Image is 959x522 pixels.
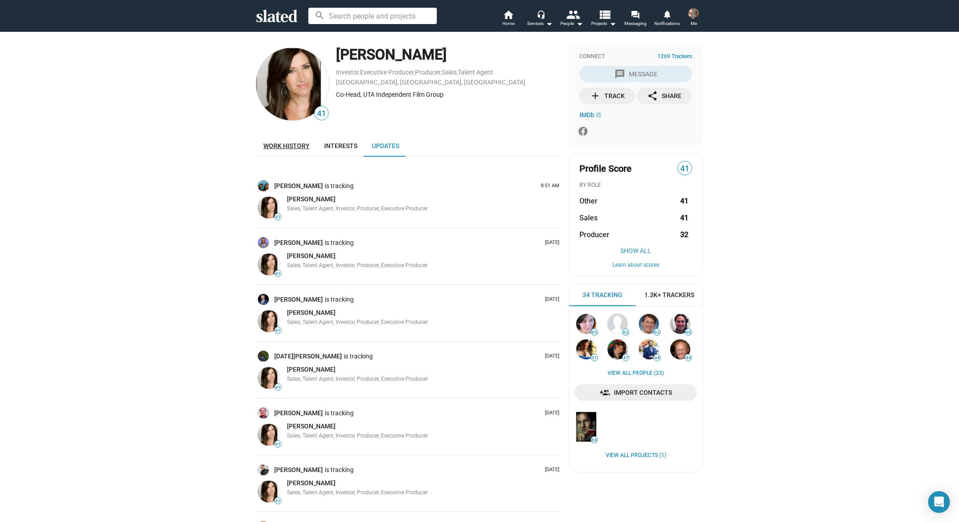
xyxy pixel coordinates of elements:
[541,296,559,303] p: [DATE]
[275,214,281,220] span: 41
[566,8,579,21] mat-icon: people
[258,367,280,389] img: Rena Ronson
[579,262,692,269] button: Learn about scores
[691,18,697,29] span: Me
[579,230,609,239] span: Producer
[492,9,524,29] a: Home
[287,366,336,373] span: [PERSON_NAME]
[537,183,559,189] p: 8:51 AM
[588,9,619,29] button: Projects
[654,330,660,335] span: 62
[670,314,690,334] img: Darren Goldberg
[287,489,428,496] span: Sales, Talent Agent, Investor, Producer, Executive Producer
[287,252,336,259] span: [PERSON_NAME]
[579,53,692,60] div: Connect
[590,90,601,101] mat-icon: add
[644,291,694,299] span: 1.3K+ Trackers
[258,294,269,305] img: Lee Stein
[275,271,281,277] span: 41
[541,467,559,473] p: [DATE]
[685,355,692,361] span: 44
[527,18,553,29] div: Services
[336,90,559,99] div: Co-Head, UTA Independent Film Group
[579,196,598,206] span: Other
[606,452,666,459] a: View all Projects (1)
[647,88,682,104] div: Share
[287,195,336,204] a: [PERSON_NAME]
[680,196,688,206] strong: 41
[274,182,325,190] a: [PERSON_NAME]
[287,423,336,430] span: [PERSON_NAME]
[256,135,317,157] a: Work history
[258,481,280,502] img: Rena Ronson
[287,308,336,317] a: [PERSON_NAME]
[287,479,336,487] span: [PERSON_NAME]
[258,464,269,475] img: Shayanne J Andujar
[325,466,356,474] span: is tracking
[680,230,688,239] strong: 32
[503,9,514,20] mat-icon: home
[325,295,356,304] span: is tracking
[274,352,344,361] a: [DATE][PERSON_NAME]
[579,111,594,119] span: IMDb
[591,437,598,443] span: 68
[583,291,623,299] span: 34 Tracking
[415,69,441,76] a: Producer
[258,310,280,332] img: Rena Ronson
[336,79,525,86] a: [GEOGRAPHIC_DATA], [GEOGRAPHIC_DATA], [GEOGRAPHIC_DATA]
[631,10,639,19] mat-icon: forum
[608,314,628,334] img: Jamie Patricof
[274,466,325,474] a: [PERSON_NAME]
[359,70,360,75] span: ,
[619,9,651,29] a: Messaging
[274,239,325,247] a: [PERSON_NAME]
[275,385,281,390] span: 41
[287,262,428,268] span: Sales, Talent Agent, Investor, Producer, Executive Producer
[315,108,328,120] span: 41
[287,365,336,374] a: [PERSON_NAME]
[336,45,559,65] div: [PERSON_NAME]
[258,351,269,362] img: Tuesday Lewis
[928,491,950,513] div: Open Intercom Messenger
[574,18,585,29] mat-icon: arrow_drop_down
[624,18,647,29] span: Messaging
[670,339,690,359] img: Colin Brown
[654,18,680,29] span: Notifications
[414,70,415,75] span: ,
[524,9,556,29] button: Services
[344,352,375,361] span: is tracking
[263,142,310,149] span: Work history
[576,339,596,359] img: Alex Garcia
[287,376,428,382] span: Sales, Talent Agent, Investor, Producer, Executive Producer
[258,180,269,191] img: Gail Blatt
[579,111,601,119] a: IMDb
[685,330,692,335] span: 60
[275,498,281,504] span: 41
[623,355,629,361] span: 47
[537,10,545,18] mat-icon: headset_mic
[365,135,406,157] a: Updates
[678,163,692,175] span: 41
[274,295,325,304] a: [PERSON_NAME]
[614,69,625,80] mat-icon: message
[274,409,325,418] a: [PERSON_NAME]
[579,66,692,82] sl-message-button: Message
[576,412,596,442] img: The Catcher Was a Spy
[614,66,657,82] div: Message
[608,339,628,359] img: Pauline Burt
[688,8,699,19] img: Jay Thompson
[579,182,692,189] div: BY ROLE
[651,9,683,29] a: Notifications
[598,8,611,21] mat-icon: view_list
[582,384,690,401] span: Import Contacts
[574,410,598,443] a: The Catcher Was a Spy
[502,18,514,29] span: Home
[591,355,598,361] span: 51
[590,88,625,104] div: Track
[591,18,616,29] span: Projects
[637,88,692,104] button: Share
[308,8,437,24] input: Search people and projects
[596,112,601,118] mat-icon: open_in_new
[683,6,705,30] button: Jay ThompsonMe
